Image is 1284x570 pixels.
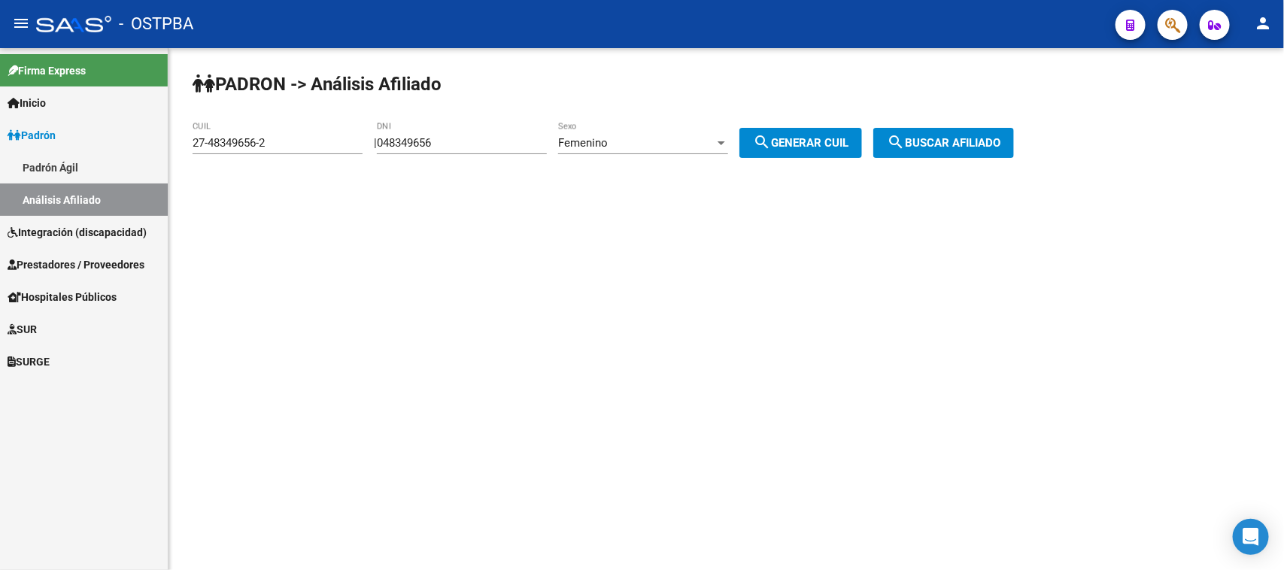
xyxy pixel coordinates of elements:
mat-icon: search [887,133,905,151]
span: Femenino [558,136,608,150]
span: SURGE [8,353,50,370]
span: Padrón [8,127,56,144]
span: Firma Express [8,62,86,79]
span: - OSTPBA [119,8,193,41]
mat-icon: person [1254,14,1272,32]
span: Integración (discapacidad) [8,224,147,241]
mat-icon: menu [12,14,30,32]
div: | [374,136,873,150]
button: Generar CUIL [739,128,862,158]
span: SUR [8,321,37,338]
span: Generar CUIL [753,136,848,150]
span: Prestadores / Proveedores [8,256,144,273]
span: Hospitales Públicos [8,289,117,305]
strong: PADRON -> Análisis Afiliado [193,74,442,95]
span: Buscar afiliado [887,136,1000,150]
mat-icon: search [753,133,771,151]
button: Buscar afiliado [873,128,1014,158]
span: Inicio [8,95,46,111]
div: Open Intercom Messenger [1233,519,1269,555]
